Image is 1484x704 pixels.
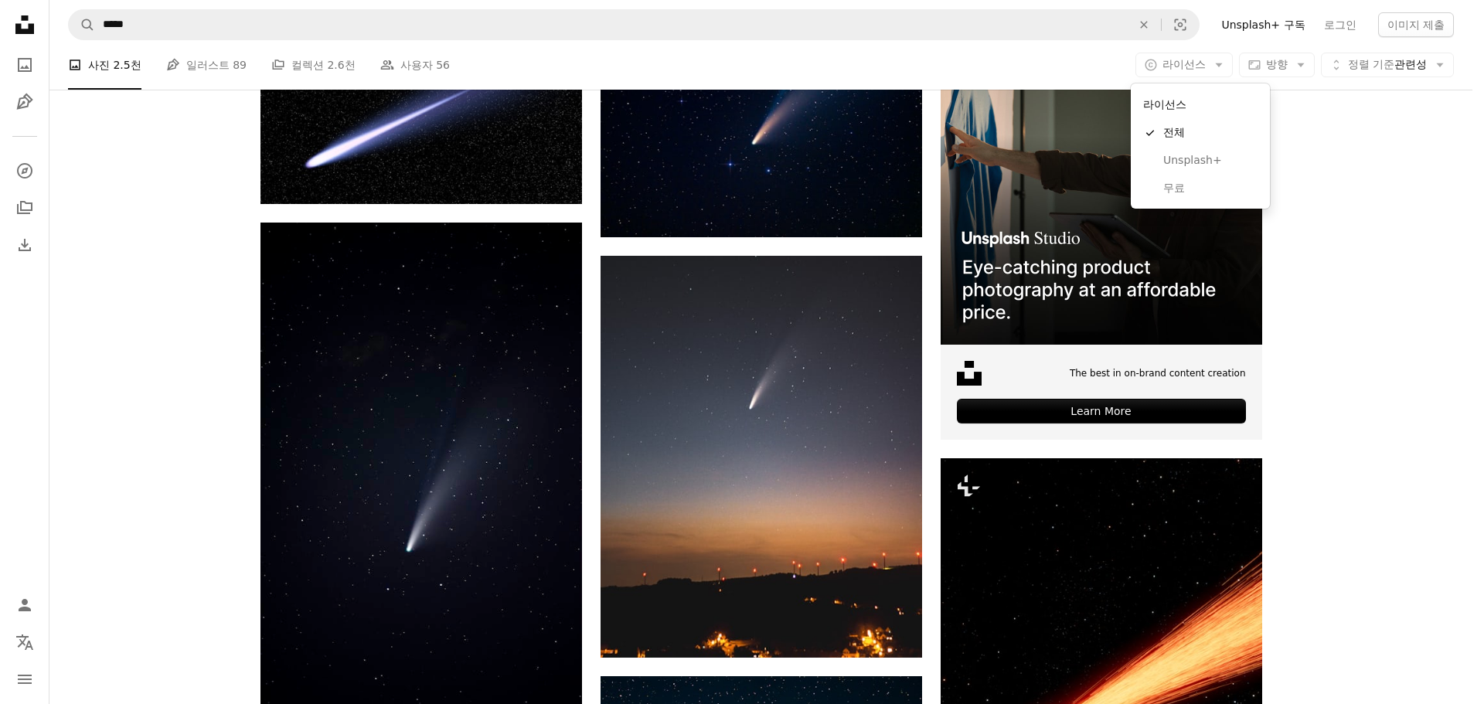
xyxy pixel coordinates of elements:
[1135,53,1233,77] button: 라이선스
[1162,58,1206,70] span: 라이선스
[1163,153,1258,168] span: Unsplash+
[1163,125,1258,141] span: 전체
[1131,83,1270,209] div: 라이선스
[1137,90,1264,119] div: 라이선스
[1163,181,1258,196] span: 무료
